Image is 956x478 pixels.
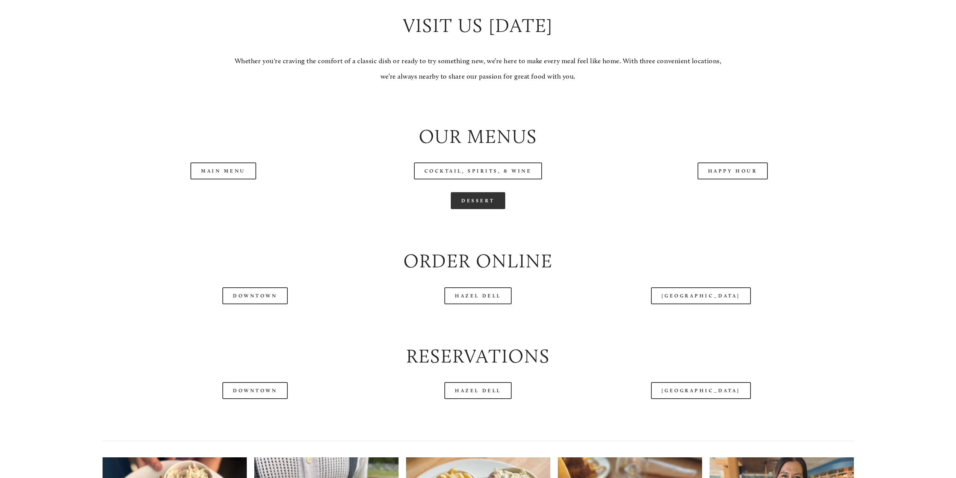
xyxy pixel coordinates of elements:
[103,343,854,369] h2: Reservations
[444,287,512,304] a: Hazel Dell
[222,382,288,399] a: Downtown
[651,382,751,399] a: [GEOGRAPHIC_DATA]
[451,192,505,209] a: Dessert
[190,162,256,179] a: Main Menu
[651,287,751,304] a: [GEOGRAPHIC_DATA]
[698,162,768,179] a: Happy Hour
[222,287,288,304] a: Downtown
[103,247,854,274] h2: Order Online
[103,123,854,150] h2: Our Menus
[444,382,512,399] a: Hazel Dell
[414,162,542,179] a: Cocktail, Spirits, & Wine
